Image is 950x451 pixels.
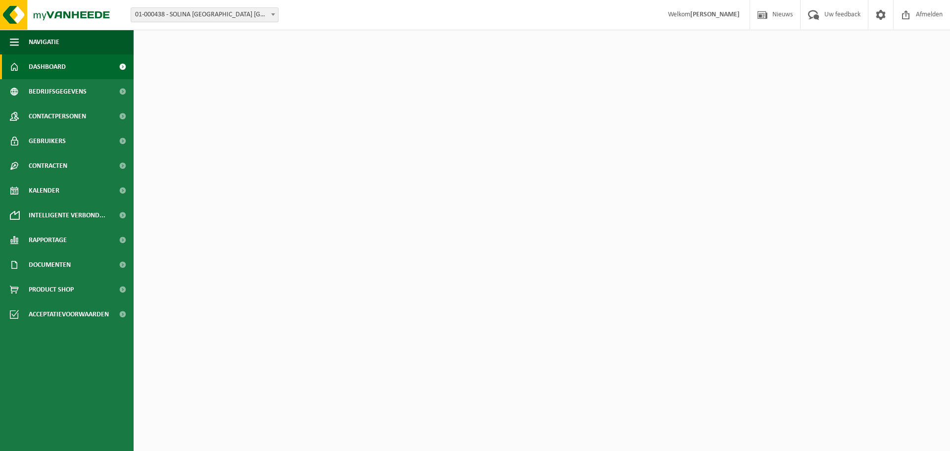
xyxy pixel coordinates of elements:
span: Navigatie [29,30,59,54]
strong: [PERSON_NAME] [690,11,740,18]
span: Kalender [29,178,59,203]
span: Documenten [29,252,71,277]
span: Intelligente verbond... [29,203,105,228]
span: Product Shop [29,277,74,302]
span: Bedrijfsgegevens [29,79,87,104]
span: Gebruikers [29,129,66,153]
span: 01-000438 - SOLINA BELGIUM NV/AG - EKE [131,7,279,22]
span: Contactpersonen [29,104,86,129]
span: Contracten [29,153,67,178]
span: Rapportage [29,228,67,252]
span: Acceptatievoorwaarden [29,302,109,327]
span: Dashboard [29,54,66,79]
span: 01-000438 - SOLINA BELGIUM NV/AG - EKE [131,8,278,22]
